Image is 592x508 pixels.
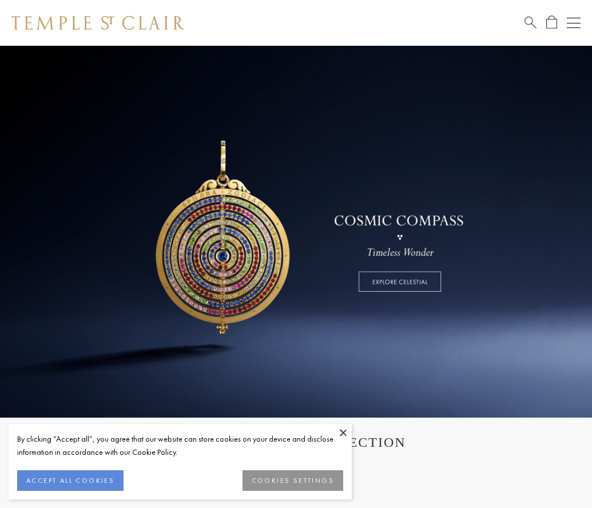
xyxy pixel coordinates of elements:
button: ACCEPT ALL COOKIES [17,470,124,491]
div: By clicking “Accept all”, you agree that our website can store cookies on your device and disclos... [17,432,343,459]
button: Open navigation [567,16,581,30]
button: COOKIES SETTINGS [243,470,343,491]
img: Temple St. Clair [11,16,184,30]
a: Search [525,15,537,30]
a: Open Shopping Bag [546,15,557,30]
